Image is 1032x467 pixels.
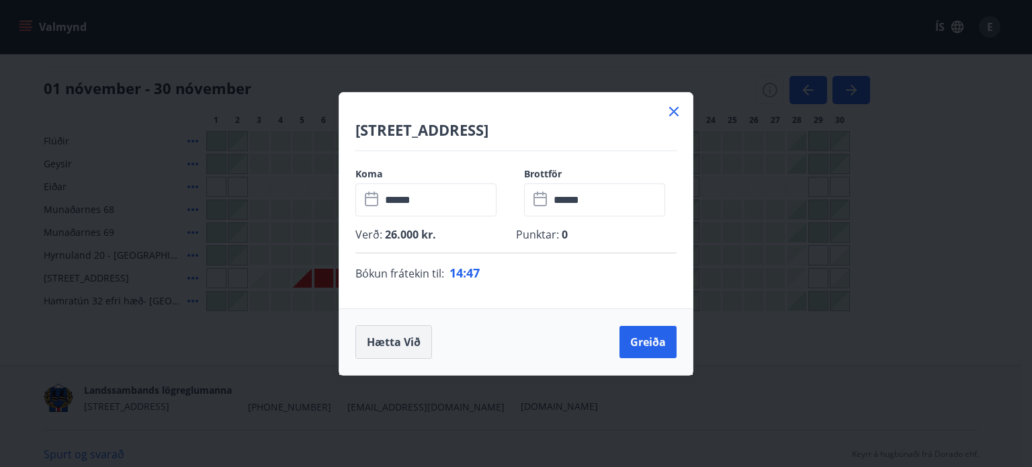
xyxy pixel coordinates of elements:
label: Brottför [524,167,677,181]
p: Punktar : [516,227,677,242]
span: Bókun frátekin til : [355,265,444,282]
label: Koma [355,167,508,181]
span: 26.000 kr. [382,227,436,242]
p: Verð : [355,227,516,242]
span: 47 [466,265,480,281]
span: 0 [559,227,568,242]
span: 14 : [449,265,466,281]
button: Hætta við [355,325,432,359]
button: Greiða [619,326,677,358]
h4: [STREET_ADDRESS] [355,120,677,140]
